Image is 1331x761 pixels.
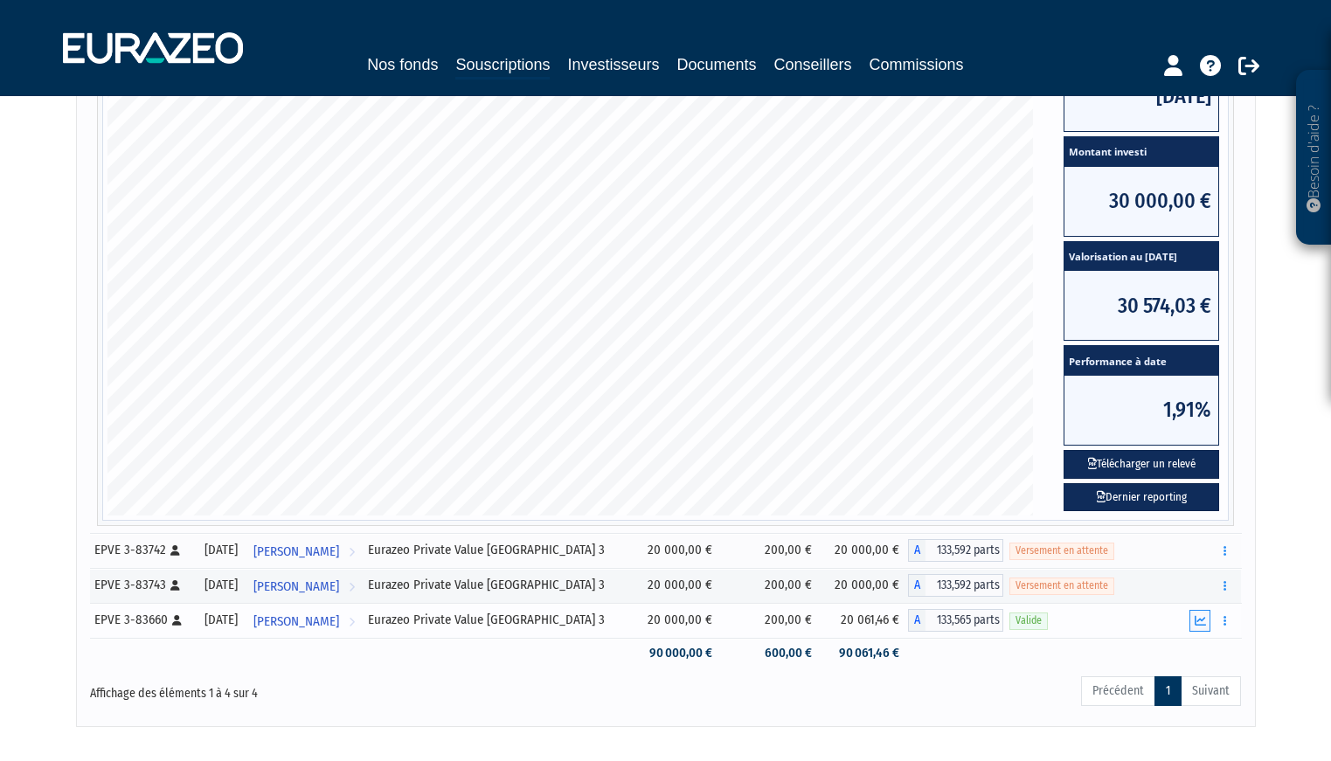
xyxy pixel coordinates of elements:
[1064,271,1218,340] span: 30 574,03 €
[170,545,180,556] i: [Français] Personne physique
[368,576,628,594] div: Eurazeo Private Value [GEOGRAPHIC_DATA] 3
[908,539,925,562] span: A
[1064,242,1218,272] span: Valorisation au [DATE]
[1064,137,1218,167] span: Montant investi
[821,533,908,568] td: 20 000,00 €
[1064,167,1218,236] span: 30 000,00 €
[821,638,908,668] td: 90 061,46 €
[908,539,1003,562] div: A - Eurazeo Private Value Europe 3
[1064,346,1218,376] span: Performance à date
[246,603,362,638] a: [PERSON_NAME]
[368,611,628,629] div: Eurazeo Private Value [GEOGRAPHIC_DATA] 3
[1064,483,1219,512] a: Dernier reporting
[349,605,355,638] i: Voir l'investisseur
[908,609,1003,632] div: A - Eurazeo Private Value Europe 3
[253,536,339,568] span: [PERSON_NAME]
[721,568,821,603] td: 200,00 €
[774,52,852,77] a: Conseillers
[721,638,821,668] td: 600,00 €
[170,580,180,591] i: [Français] Personne physique
[455,52,550,80] a: Souscriptions
[634,638,722,668] td: 90 000,00 €
[925,539,1003,562] span: 133,592 parts
[172,615,182,626] i: [Français] Personne physique
[94,541,191,559] div: EPVE 3-83742
[203,611,240,629] div: [DATE]
[908,574,925,597] span: A
[367,52,438,77] a: Nos fonds
[253,605,339,638] span: [PERSON_NAME]
[908,574,1003,597] div: A - Eurazeo Private Value Europe 3
[1064,376,1218,445] span: 1,91%
[925,574,1003,597] span: 133,592 parts
[567,52,659,77] a: Investisseurs
[721,603,821,638] td: 200,00 €
[246,533,362,568] a: [PERSON_NAME]
[1009,578,1114,594] span: Versement en attente
[368,541,628,559] div: Eurazeo Private Value [GEOGRAPHIC_DATA] 3
[870,52,964,77] a: Commissions
[1154,676,1182,706] a: 1
[349,536,355,568] i: Voir l'investisseur
[634,533,722,568] td: 20 000,00 €
[94,576,191,594] div: EPVE 3-83743
[253,571,339,603] span: [PERSON_NAME]
[90,675,555,702] div: Affichage des éléments 1 à 4 sur 4
[1064,62,1218,131] span: [DATE]
[63,32,243,64] img: 1732889491-logotype_eurazeo_blanc_rvb.png
[203,541,240,559] div: [DATE]
[1009,543,1114,559] span: Versement en attente
[203,576,240,594] div: [DATE]
[908,609,925,632] span: A
[721,533,821,568] td: 200,00 €
[1304,80,1324,237] p: Besoin d'aide ?
[634,568,722,603] td: 20 000,00 €
[821,603,908,638] td: 20 061,46 €
[677,52,757,77] a: Documents
[634,603,722,638] td: 20 000,00 €
[925,609,1003,632] span: 133,565 parts
[821,568,908,603] td: 20 000,00 €
[94,611,191,629] div: EPVE 3-83660
[349,571,355,603] i: Voir l'investisseur
[1064,450,1219,479] button: Télécharger un relevé
[246,568,362,603] a: [PERSON_NAME]
[1009,612,1048,629] span: Valide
